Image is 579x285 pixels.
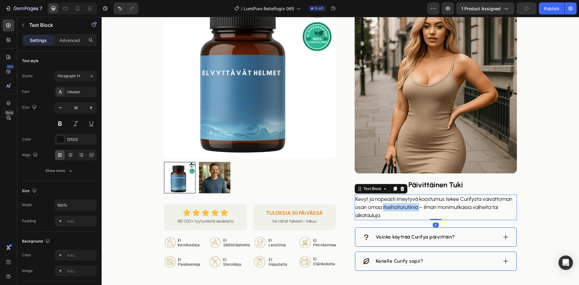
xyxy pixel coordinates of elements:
[22,103,38,112] div: Size
[254,178,415,203] p: Kevyt ja nopeasti imeytyvä koostumus tekee Curifysta vaivattoman osan omaa itsehoitorutiinia – il...
[67,89,95,95] div: Urbanist
[307,163,361,172] strong: Päivittäinen Tuki
[5,110,14,115] div: Beta
[22,218,36,224] div: Padding
[544,5,559,12] div: Publish
[274,217,353,224] p: Voinko käyttää Curifya päivittäin?
[22,73,33,79] div: Styles
[22,137,31,142] div: Color
[22,202,32,208] div: Width
[22,58,39,64] div: Text style
[261,169,281,175] div: Text Block
[40,5,42,12] p: 7
[331,206,337,211] div: 0
[22,237,51,245] div: Background
[253,178,415,203] div: Rich Text Editor. Editing area: main
[22,151,39,159] div: Align
[161,201,225,208] p: tai rahat takaisin -takuu
[57,73,80,79] span: Paragraph 1*
[6,64,14,69] div: 450
[67,253,95,258] div: Add...
[164,193,221,199] strong: TULOKSIA 30 PÄIVÄSSÄ
[62,220,234,253] img: gempages_569423034075579424-cd9bf6cb-11a4-46d7-bfee-c49678014482.webp
[558,255,573,270] div: Open Intercom Messenger
[315,6,324,11] span: Draft
[22,89,30,94] div: Font
[241,5,242,12] span: /
[55,71,97,81] button: Paragraph 1*
[2,2,45,14] button: 7
[539,2,564,14] button: Publish
[55,200,96,211] input: Auto
[254,163,415,173] p: ⁠⁠⁠⁠⁠⁠⁠
[274,241,322,248] p: Kenelle Curify sopii?
[67,219,95,224] div: Add...
[102,17,579,285] iframe: Design area
[244,5,294,12] span: LumiPuro Relieflogix 065
[29,21,81,29] p: Text Block
[59,37,80,43] p: Advanced
[253,163,415,173] h2: Rich Text Editor. Editing area: main
[67,137,95,142] div: 121212
[114,2,138,14] div: Undo/Redo
[46,168,74,174] div: Show more
[22,165,97,176] button: Show more
[22,268,33,274] div: Image
[30,37,47,43] p: Settings
[22,187,38,195] div: Size
[456,2,514,14] button: 1 product assigned
[461,5,501,12] span: 1 product assigned
[67,268,95,274] div: Add...
[22,252,31,258] div: Color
